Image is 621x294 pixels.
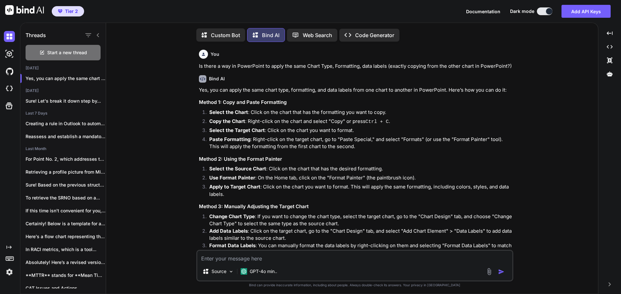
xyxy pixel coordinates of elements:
p: Web Search [303,31,332,39]
h2: Last 7 Days [20,111,106,116]
strong: Paste Formatting [209,136,250,142]
li: : On the Home tab, click on the "Format Painter" (the paintbrush icon). [204,174,512,183]
p: Here's a flow chart representing the System... [26,233,106,240]
p: To retrieve the SRNO based on a... [26,195,106,201]
strong: Use Format Painter [209,175,255,181]
p: Sure! Based on the previous structure and... [26,182,106,188]
h2: [DATE] [20,88,106,93]
button: premiumTier 2 [52,6,84,16]
strong: Select the Source Chart [209,166,266,172]
strong: Change Chart Type [209,213,255,219]
strong: Select the Target Chart [209,127,265,133]
li: : Right-click on the chart and select "Copy" or press . [204,118,512,127]
button: Documentation [466,8,500,15]
h6: You [211,51,219,57]
h3: Method 2: Using the Format Painter [199,156,512,163]
img: Bind AI [5,5,44,15]
h3: Method 1: Copy and Paste Formatting [199,99,512,106]
span: Tier 2 [65,8,78,15]
p: Absolutely! Here’s a revised version of your... [26,259,106,266]
p: Certainly! Below is a template for a... [26,220,106,227]
h2: Last Month [20,146,106,151]
img: settings [4,267,15,278]
p: If this time isn't convenient for you,... [26,208,106,214]
p: Is there a way in PowerPoint to apply the same Chart Type, Formatting, data labels (exactly copyi... [199,63,512,70]
img: darkChat [4,31,15,42]
p: Custom Bot [211,31,240,39]
span: Documentation [466,9,500,14]
h1: Threads [26,31,46,39]
strong: Copy the Chart [209,118,245,124]
p: Yes, you can apply the same chart type, ... [26,75,106,82]
li: : Right-click on the target chart, go to "Paste Special," and select "Formats" (or use the "Forma... [204,136,512,150]
p: Yes, you can apply the same chart type, formatting, and data labels from one chart to another in ... [199,86,512,94]
li: : Click on the chart that has the formatting you want to copy. [204,109,512,118]
li: : Click on the target chart, go to the "Chart Design" tab, and select "Add Chart Element" > "Data... [204,228,512,242]
p: Code Generator [355,31,394,39]
p: **MTTR** stands for **Mean Time To Repair**... [26,272,106,279]
strong: Add Data Labels [209,228,248,234]
img: cloudideIcon [4,83,15,94]
img: GPT-4o mini [241,268,247,275]
strong: Apply to Target Chart [209,184,260,190]
p: Source [212,268,226,275]
p: Bind AI [262,31,279,39]
li: : If you want to change the chart type, select the target chart, go to the "Chart Design" tab, an... [204,213,512,228]
p: Sure! Let's break it down step by... [26,98,106,104]
p: Retrieving a profile picture from Microsoft Teams... [26,169,106,175]
h2: [DATE] [20,66,106,71]
button: Add API Keys [561,5,611,18]
span: Start a new thread [47,49,87,56]
img: premium [58,9,62,13]
li: : Click on the chart you want to format. [204,127,512,136]
img: icon [498,269,505,275]
p: In RACI metrics, which is a tool... [26,246,106,253]
p: Reassess and establish a mandatory triage process... [26,133,106,140]
li: : Click on the chart that has the desired formatting. [204,165,512,174]
p: For Point No. 2, which addresses the... [26,156,106,162]
img: Pick Models [228,269,234,274]
img: attachment [485,268,493,275]
span: Dark mode [510,8,534,15]
h3: Method 3: Manually Adjusting the Target Chart [199,203,512,210]
h6: Bind AI [209,76,225,82]
p: GPT-4o min.. [250,268,277,275]
li: : You can manually format the data labels by right-clicking on them and selecting "Format Data La... [204,242,512,257]
p: Creating a rule in Outlook to automatically... [26,120,106,127]
img: githubDark [4,66,15,77]
li: : Click on the chart you want to format. This will apply the same formatting, including colors, s... [204,183,512,198]
img: darkAi-studio [4,48,15,59]
strong: Format Data Labels [209,242,256,248]
code: Ctrl + C [365,119,389,125]
strong: Select the Chart [209,109,248,115]
p: CAT Issues and Actions [26,285,106,291]
p: Bind can provide inaccurate information, including about people. Always double-check its answers.... [196,283,513,288]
